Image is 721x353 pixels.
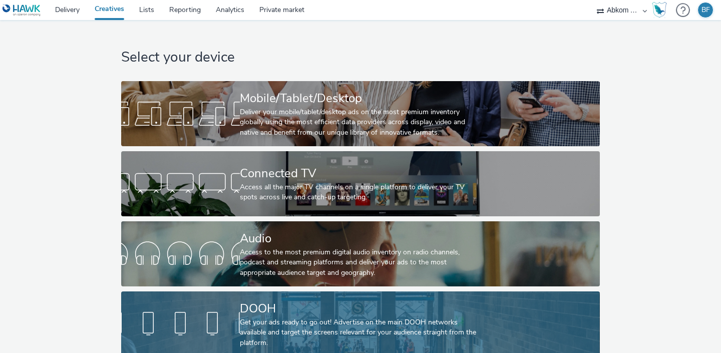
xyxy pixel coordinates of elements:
a: Connected TVAccess all the major TV channels on a single platform to deliver your TV spots across... [121,151,599,216]
div: Get your ads ready to go out! Advertise on the main DOOH networks available and target the screen... [240,317,477,348]
div: DOOH [240,300,477,317]
a: Mobile/Tablet/DesktopDeliver your mobile/tablet/desktop ads on the most premium inventory globall... [121,81,599,146]
div: Audio [240,230,477,247]
div: Connected TV [240,165,477,182]
a: Hawk Academy [652,2,671,18]
div: Mobile/Tablet/Desktop [240,90,477,107]
img: Hawk Academy [652,2,667,18]
img: undefined Logo [3,4,41,17]
a: AudioAccess to the most premium digital audio inventory on radio channels, podcast and streaming ... [121,221,599,286]
h1: Select your device [121,48,599,67]
div: BF [701,3,710,18]
div: Access all the major TV channels on a single platform to deliver your TV spots across live and ca... [240,182,477,203]
div: Deliver your mobile/tablet/desktop ads on the most premium inventory globally using the most effi... [240,107,477,138]
div: Access to the most premium digital audio inventory on radio channels, podcast and streaming platf... [240,247,477,278]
